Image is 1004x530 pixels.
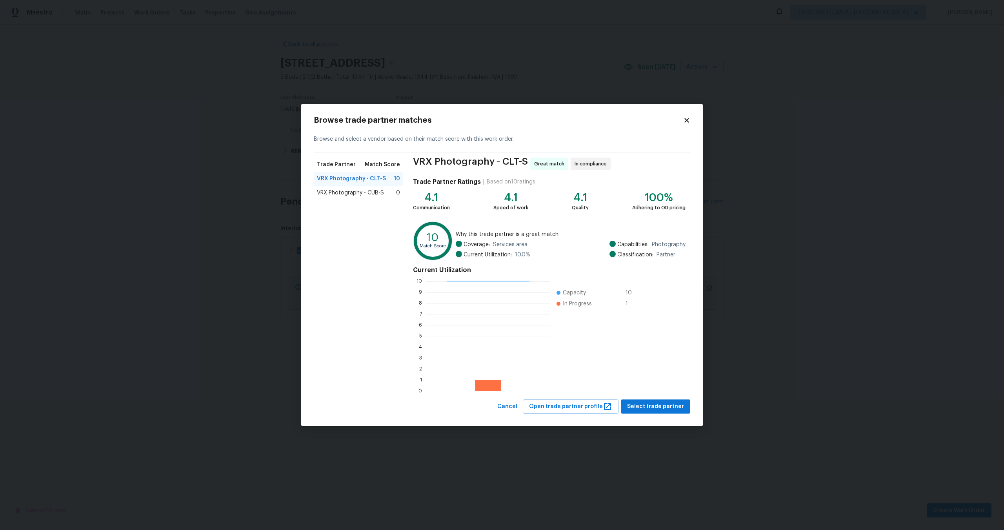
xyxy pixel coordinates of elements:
[420,377,422,382] text: 1
[314,126,690,153] div: Browse and select a vendor based on their match score with this work order.
[317,189,384,197] span: VRX Photography - CUB-S
[419,289,422,294] text: 9
[626,289,638,297] span: 10
[493,194,528,201] div: 4.1
[487,178,535,186] div: Based on 10 ratings
[529,402,612,412] span: Open trade partner profile
[464,251,512,259] span: Current Utilization:
[394,175,400,183] span: 10
[575,160,610,168] span: In compliance
[418,388,422,393] text: 0
[419,355,422,360] text: 3
[464,241,490,249] span: Coverage:
[481,178,487,186] div: |
[494,399,520,414] button: Cancel
[657,251,675,259] span: Partner
[317,175,386,183] span: VRX Photography - CLT-S
[413,204,450,212] div: Communication
[563,300,592,308] span: In Progress
[652,241,686,249] span: Photography
[427,232,439,243] text: 10
[420,244,446,248] text: Match Score
[413,194,450,201] div: 4.1
[523,399,618,414] button: Open trade partner profile
[617,251,653,259] span: Classification:
[563,289,586,297] span: Capacity
[572,204,589,212] div: Quality
[493,204,528,212] div: Speed of work
[632,194,686,201] div: 100%
[515,251,530,259] span: 10.0 %
[413,178,481,186] h4: Trade Partner Ratings
[534,160,567,168] span: Great match
[314,116,683,124] h2: Browse trade partner matches
[617,241,649,249] span: Capabilities:
[626,300,638,308] span: 1
[493,241,527,249] span: Services area
[413,158,528,170] span: VRX Photography - CLT-S
[419,333,422,338] text: 5
[632,204,686,212] div: Adhering to OD pricing
[419,300,422,305] text: 8
[419,344,422,349] text: 4
[396,189,400,197] span: 0
[365,161,400,169] span: Match Score
[621,399,690,414] button: Select trade partner
[420,311,422,316] text: 7
[456,231,686,238] span: Why this trade partner is a great match:
[317,161,356,169] span: Trade Partner
[627,402,684,412] span: Select trade partner
[417,278,422,283] text: 10
[572,194,589,201] div: 4.1
[419,366,422,371] text: 2
[497,402,517,412] span: Cancel
[413,266,686,274] h4: Current Utilization
[419,322,422,327] text: 6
